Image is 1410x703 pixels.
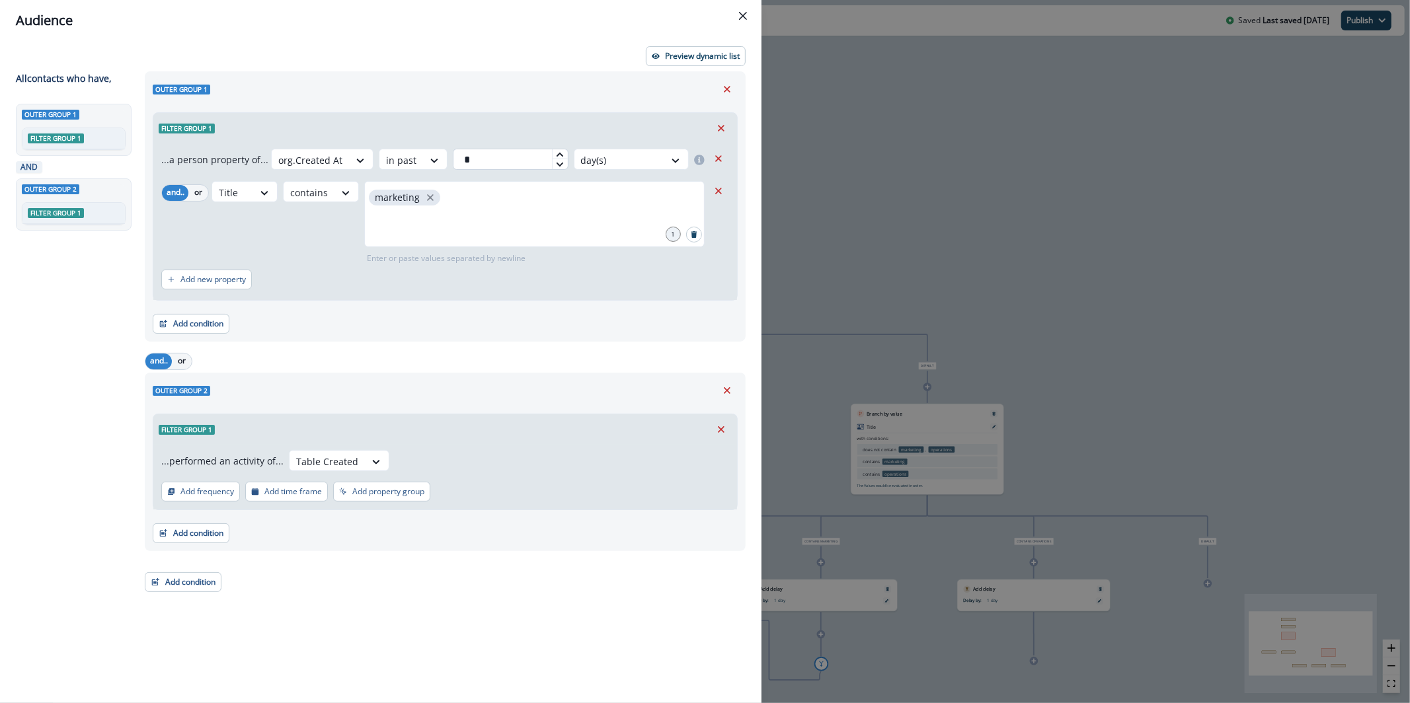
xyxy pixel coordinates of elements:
button: Remove [711,118,732,138]
p: Enter or paste values separated by newline [364,252,528,264]
span: Outer group 2 [22,184,79,194]
span: Filter group 1 [28,208,84,218]
button: Close [732,5,754,26]
p: Add new property [180,275,246,284]
button: Preview dynamic list [646,46,746,66]
span: Outer group 1 [22,110,79,120]
span: Outer group 1 [153,85,210,94]
p: Preview dynamic list [665,52,740,61]
p: All contact s who have, [16,71,112,85]
span: Filter group 1 [28,133,84,143]
span: Filter group 1 [159,124,215,133]
button: Remove [717,79,738,99]
button: Remove [711,420,732,439]
button: and.. [145,353,172,369]
button: Remove [708,149,729,168]
p: ...a person property of... [161,153,268,166]
div: Audience [16,11,746,30]
p: Add time frame [264,487,322,496]
button: Add new property [161,270,252,289]
p: marketing [375,192,420,203]
button: Add condition [145,572,221,592]
button: and.. [162,185,188,201]
button: or [172,353,192,369]
button: or [188,185,208,201]
div: 1 [666,227,681,242]
button: Add property group [333,482,430,501]
button: Search [686,227,702,242]
button: Add condition [153,314,229,334]
p: AND [19,161,40,173]
button: Add time frame [245,482,328,501]
p: Add property group [352,487,424,496]
button: Add condition [153,523,229,543]
p: Add frequency [180,487,234,496]
button: Remove [717,381,738,400]
p: ...performed an activity of... [161,454,284,468]
span: Filter group 1 [159,425,215,435]
button: close [424,191,437,204]
button: Add frequency [161,482,240,501]
button: Remove [708,181,729,201]
span: Outer group 2 [153,386,210,396]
